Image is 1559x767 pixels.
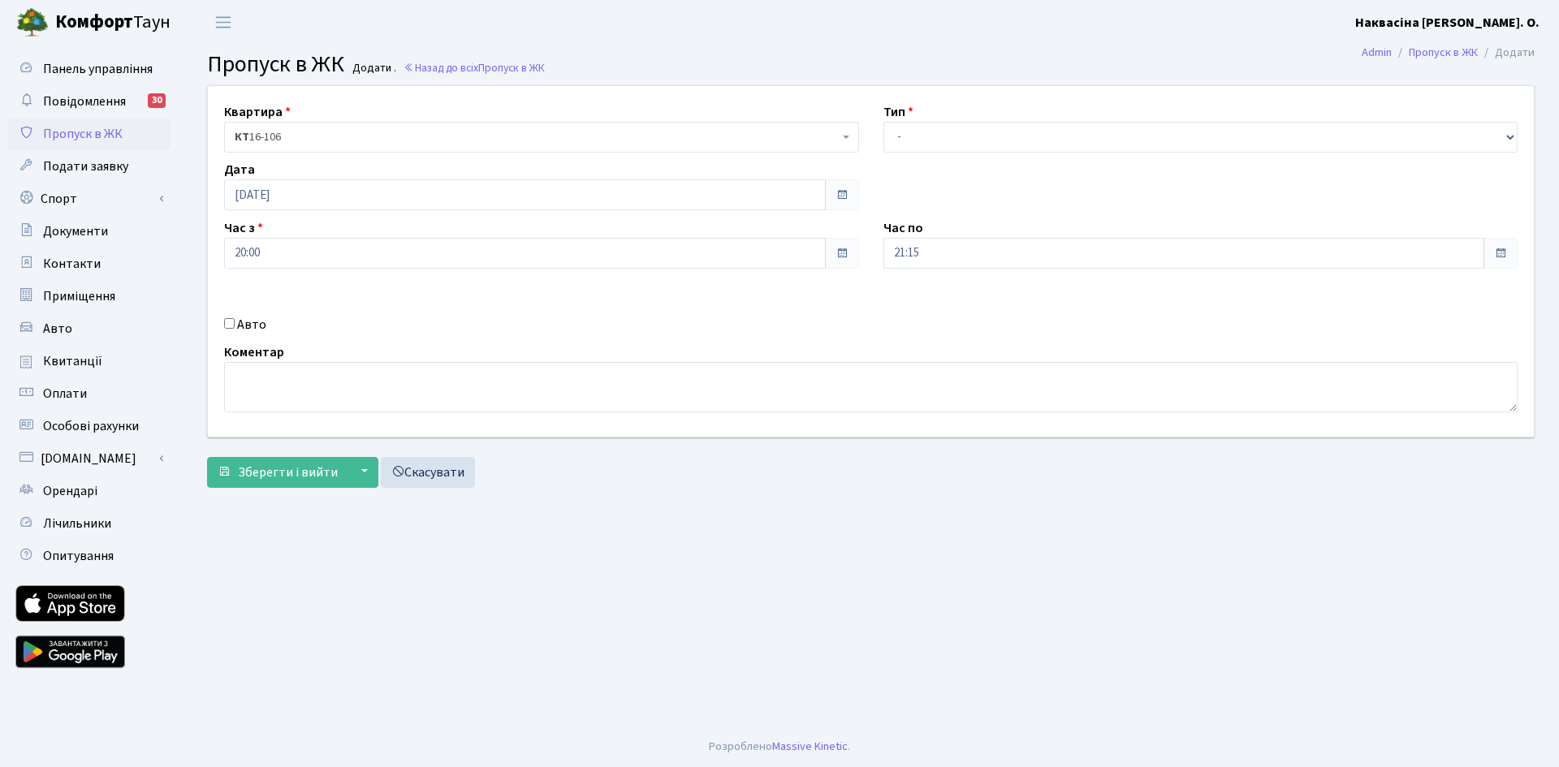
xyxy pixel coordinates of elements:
[238,463,338,481] span: Зберегти і вийти
[381,457,475,488] a: Скасувати
[43,125,123,143] span: Пропуск в ЖК
[8,248,171,280] a: Контакти
[203,9,244,36] button: Переключити навігацію
[8,442,171,475] a: [DOMAIN_NAME]
[55,9,133,35] b: Комфорт
[8,475,171,507] a: Орендарі
[43,482,97,500] span: Орендарі
[8,345,171,377] a: Квитанції
[478,60,545,75] span: Пропуск в ЖК
[43,352,102,370] span: Квитанції
[235,129,249,145] b: КТ
[224,218,263,238] label: Час з
[43,222,108,240] span: Документи
[883,102,913,122] label: Тип
[43,320,72,338] span: Авто
[235,129,839,145] span: <b>КТ</b>&nbsp;&nbsp;&nbsp;&nbsp;16-106
[8,280,171,312] a: Приміщення
[404,60,545,75] a: Назад до всіхПропуск в ЖК
[349,62,396,75] small: Додати .
[43,547,114,565] span: Опитування
[8,53,171,85] a: Панель управління
[8,312,171,345] a: Авто
[224,160,255,179] label: Дата
[8,85,171,118] a: Повідомлення30
[55,9,171,37] span: Таун
[43,287,115,305] span: Приміщення
[709,738,850,756] div: Розроблено .
[8,118,171,150] a: Пропуск в ЖК
[883,218,923,238] label: Час по
[43,157,128,175] span: Подати заявку
[224,122,859,153] span: <b>КТ</b>&nbsp;&nbsp;&nbsp;&nbsp;16-106
[224,343,284,362] label: Коментар
[1478,44,1535,62] li: Додати
[8,183,171,215] a: Спорт
[43,60,153,78] span: Панель управління
[8,540,171,572] a: Опитування
[237,315,266,334] label: Авто
[224,102,291,122] label: Квартира
[148,93,166,108] div: 30
[8,507,171,540] a: Лічильники
[43,417,139,435] span: Особові рахунки
[8,410,171,442] a: Особові рахунки
[1355,13,1540,32] a: Наквасіна [PERSON_NAME]. О.
[43,255,101,273] span: Контакти
[772,738,848,755] a: Massive Kinetic
[43,93,126,110] span: Повідомлення
[207,48,344,80] span: Пропуск в ЖК
[1362,44,1392,61] a: Admin
[1409,44,1478,61] a: Пропуск в ЖК
[207,457,348,488] button: Зберегти і вийти
[1355,14,1540,32] b: Наквасіна [PERSON_NAME]. О.
[8,150,171,183] a: Подати заявку
[43,385,87,403] span: Оплати
[8,377,171,410] a: Оплати
[1337,36,1559,70] nav: breadcrumb
[8,215,171,248] a: Документи
[43,515,111,532] span: Лічильники
[16,6,49,39] img: logo.png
